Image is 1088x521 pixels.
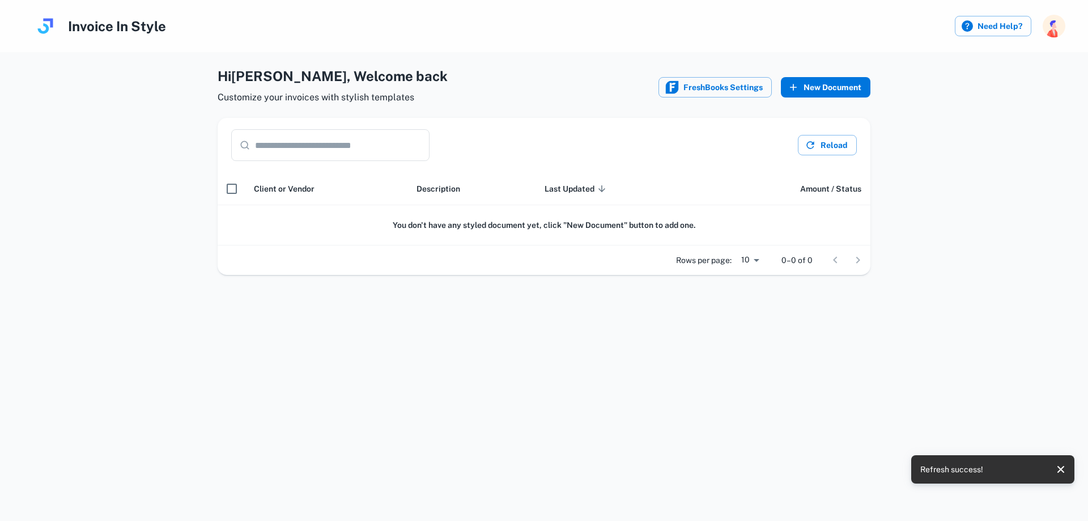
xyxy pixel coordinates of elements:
img: logo.svg [34,15,57,37]
p: Rows per page: [676,254,732,266]
span: Amount / Status [800,182,861,196]
span: Customize your invoices with stylish templates [218,91,448,104]
div: 10 [736,252,763,268]
span: Last Updated [545,182,609,196]
img: FreshBooks icon [665,81,679,94]
img: photoURL [1043,15,1065,37]
button: Reload [798,135,857,155]
button: New Document [781,77,870,98]
div: scrollable content [218,172,870,245]
span: Description [416,182,460,196]
h4: Hi [PERSON_NAME] , Welcome back [218,66,448,86]
button: close [1052,460,1070,478]
button: FreshBooks iconFreshBooks Settings [658,77,772,98]
span: Client or Vendor [254,182,314,196]
p: 0–0 of 0 [781,254,813,266]
h6: You don't have any styled document yet, click "New Document" button to add one. [227,219,861,231]
label: Need Help? [955,16,1031,36]
div: Refresh success! [920,459,983,480]
h4: Invoice In Style [68,16,166,36]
